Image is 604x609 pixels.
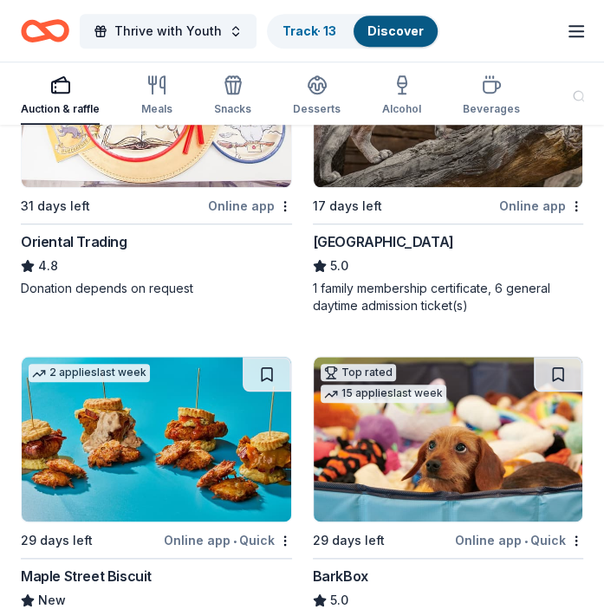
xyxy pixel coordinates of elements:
a: Home [21,10,69,51]
div: Oriental Trading [21,231,127,252]
span: 4.8 [38,256,58,276]
div: [GEOGRAPHIC_DATA] [313,231,454,252]
div: Online app Quick [164,529,292,551]
button: Desserts [293,68,341,125]
a: Discover [367,23,424,38]
div: 29 days left [21,530,93,551]
span: • [524,534,528,547]
div: Donation depends on request [21,280,292,297]
div: Meals [141,102,172,116]
button: Auction & raffle [21,68,100,125]
div: Online app Quick [455,529,583,551]
div: 17 days left [313,196,382,217]
div: 31 days left [21,196,90,217]
div: Snacks [214,102,251,116]
img: Image for BarkBox [314,357,583,522]
div: 29 days left [313,530,385,551]
div: Auction & raffle [21,102,100,116]
a: Image for Houston Zoo2 applieslast weekLocal17 days leftOnline app[GEOGRAPHIC_DATA]5.01 family me... [313,22,584,314]
a: Image for Oriental TradingTop rated15 applieslast week31 days leftOnline appOriental Trading4.8Do... [21,22,292,297]
div: Online app [208,195,292,217]
button: Beverages [463,68,520,125]
div: Maple Street Biscuit [21,566,152,586]
span: Thrive with Youth [114,21,222,42]
button: Thrive with Youth [80,14,257,49]
button: Alcohol [382,68,421,125]
button: Track· 13Discover [267,14,439,49]
div: Alcohol [382,102,421,116]
div: Top rated [321,364,396,381]
div: Beverages [463,102,520,116]
div: 15 applies last week [321,385,446,403]
span: • [233,534,237,547]
div: 2 applies last week [29,364,150,382]
div: Online app [499,195,583,217]
button: Snacks [214,68,251,125]
button: Meals [141,68,172,125]
span: 5.0 [330,256,348,276]
div: Desserts [293,102,341,116]
a: Track· 13 [283,23,336,38]
img: Image for Maple Street Biscuit [22,357,291,522]
div: 1 family membership certificate, 6 general daytime admission ticket(s) [313,280,584,314]
div: BarkBox [313,566,368,586]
